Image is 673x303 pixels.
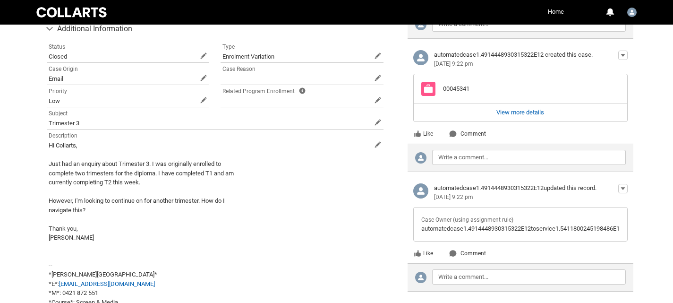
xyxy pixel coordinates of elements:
lightning-formatted-text: Low [49,97,60,104]
span: Subject [49,110,68,117]
div: updated this record. [434,183,618,193]
button: Edit Subject [374,119,382,126]
button: Edit Case Origin [200,74,207,82]
button: Edit Case Reason [374,74,382,82]
button: Edit Status [200,52,207,60]
span: automatedcase1.4914448930315322E12 [434,184,544,191]
a: [EMAIL_ADDRESS][DOMAIN_NAME] [59,280,155,287]
button: Comment [449,249,486,258]
span: Case Owner (using assignment rule) [421,216,513,223]
span: Type [222,43,235,50]
span: 00045341 [443,85,469,92]
img: Student.ssanmar.20241720 [627,8,637,17]
div: View more details [415,104,626,121]
span: service1.5411800245198486E12 [536,225,623,232]
input: Write a comment... [432,150,625,165]
a: Home [545,5,566,19]
span: automatedcase1.4914448930315322E12 created this case. [434,51,593,58]
span: Additional Information [57,22,132,36]
img: automatedcase1.4914448930315322E12 [413,50,428,65]
span: Description [49,132,77,139]
input: Write a comment... [432,269,625,285]
lightning-formatted-text: Trimester 3 [49,120,79,127]
span: automatedcase1.4914448930315322E12 [421,225,531,232]
lightning-formatted-text: Email [49,75,63,82]
button: Edit Priority [200,96,207,104]
button: Like [413,249,434,258]
div: Actions for this Feed Item [618,50,628,60]
lightning-helptext: Help Related Program Enrollment [298,87,306,95]
li: to [421,215,619,234]
a: Case00045341 [414,74,627,104]
span: Related Program Enrollment [222,88,295,95]
div: Actions for this Feed Item [618,183,628,193]
button: Like [413,130,434,138]
a: View more details [421,104,619,121]
img: automatedcase1.4914448930315322E12 [413,183,428,199]
button: Additional Information [42,21,389,36]
button: Edit Description [374,141,382,148]
lightning-formatted-text: Closed [49,53,67,60]
button: Edit Related Program Enrollment [374,96,382,104]
lightning-formatted-text: Enrolment Variation [222,53,274,60]
button: Comment [449,130,486,138]
a: [DATE] 9:22 pm [434,61,473,67]
button: Edit Type [374,52,382,60]
article: , 19 August 2025 at 9:22 pm [408,178,633,263]
span: Priority [49,88,67,95]
span: Like [414,250,433,257]
span: Status [49,43,65,50]
span: Like [414,130,433,138]
span: Case Reason [222,66,256,72]
a: [DATE] 9:22 pm [434,194,473,200]
button: User Profile Student.ssanmar.20241720 [625,4,639,19]
img: Case [421,82,435,96]
span: Case Origin [49,66,78,72]
article: , 19 August 2025 at 9:22 pm [408,44,633,144]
